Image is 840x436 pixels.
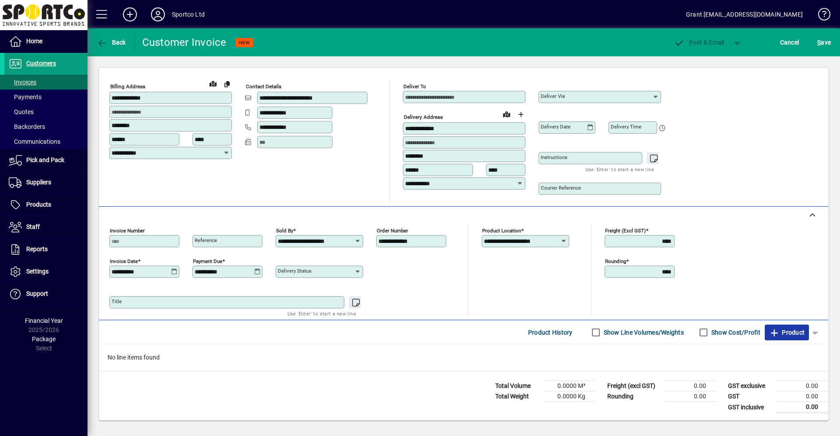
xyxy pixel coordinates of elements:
div: Grant [EMAIL_ADDRESS][DOMAIN_NAME] [686,7,803,21]
mat-label: Title [112,298,122,305]
button: Save [815,35,833,50]
mat-label: Payment due [193,258,222,264]
button: Product History [525,325,576,340]
td: 0.00 [776,402,829,413]
mat-label: Reference [195,237,217,243]
td: GST [724,391,776,402]
a: Pick and Pack [4,149,87,171]
td: 0.00 [776,381,829,391]
mat-label: Courier Reference [541,185,581,191]
a: Payments [4,90,87,104]
td: Total Volume [491,381,543,391]
mat-label: Freight (excl GST) [605,228,646,234]
a: Home [4,31,87,52]
td: GST inclusive [724,402,776,413]
mat-label: Order number [377,228,408,234]
button: Back [94,35,128,50]
label: Show Line Volumes/Weights [602,328,684,337]
mat-label: Sold by [276,228,293,234]
a: Knowledge Base [812,2,829,30]
div: Sportco Ltd [172,7,205,21]
div: No line items found [99,344,829,371]
td: 0.0000 M³ [543,381,596,391]
button: Choose address [514,107,528,121]
span: Financial Year [25,317,63,324]
span: Product History [528,325,573,339]
mat-hint: Use 'Enter' to start a new line [585,164,654,174]
span: S [817,39,821,46]
a: Products [4,194,87,216]
mat-label: Delivery time [611,124,641,130]
span: Package [32,336,56,343]
span: Communications [9,138,60,145]
span: P [689,39,693,46]
span: Home [26,38,42,45]
span: Backorders [9,123,45,130]
mat-label: Delivery status [278,268,311,274]
span: Staff [26,223,40,230]
button: Product [765,325,809,340]
span: Product [769,325,805,339]
mat-label: Deliver via [541,93,565,99]
button: Profile [144,7,172,22]
button: Post & Email [669,35,729,50]
span: Invoices [9,79,36,86]
button: Cancel [778,35,801,50]
td: Freight (excl GST) [603,381,664,391]
span: Back [97,39,126,46]
span: NEW [239,40,250,45]
button: Add [116,7,144,22]
span: Cancel [780,35,799,49]
span: Customers [26,60,56,67]
a: Support [4,283,87,305]
a: Invoices [4,75,87,90]
mat-hint: Use 'Enter' to start a new line [287,308,356,318]
mat-label: Invoice number [110,228,145,234]
span: ost & Email [674,39,724,46]
td: 0.00 [664,381,717,391]
app-page-header-button: Back [87,35,136,50]
span: Quotes [9,108,34,115]
a: Quotes [4,104,87,119]
a: Suppliers [4,172,87,194]
span: Payments [9,93,42,100]
a: View on map [500,107,514,121]
mat-label: Product location [482,228,521,234]
td: 0.00 [776,391,829,402]
span: Pick and Pack [26,156,64,163]
span: Settings [26,268,49,275]
a: Backorders [4,119,87,134]
td: Rounding [603,391,664,402]
td: GST exclusive [724,381,776,391]
span: Suppliers [26,179,51,186]
td: Total Weight [491,391,543,402]
span: Support [26,290,48,297]
td: 0.0000 Kg [543,391,596,402]
button: Copy to Delivery address [220,77,234,91]
span: Products [26,201,51,208]
a: Communications [4,134,87,149]
a: View on map [206,76,220,90]
div: Customer Invoice [142,35,227,49]
label: Show Cost/Profit [710,328,760,337]
span: Reports [26,246,48,253]
span: ave [817,35,831,49]
mat-label: Rounding [605,258,626,264]
a: Settings [4,261,87,283]
td: 0.00 [664,391,717,402]
a: Staff [4,216,87,238]
a: Reports [4,239,87,260]
mat-label: Deliver To [403,83,426,90]
mat-label: Delivery date [541,124,570,130]
mat-label: Invoice date [110,258,138,264]
mat-label: Instructions [541,154,567,160]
